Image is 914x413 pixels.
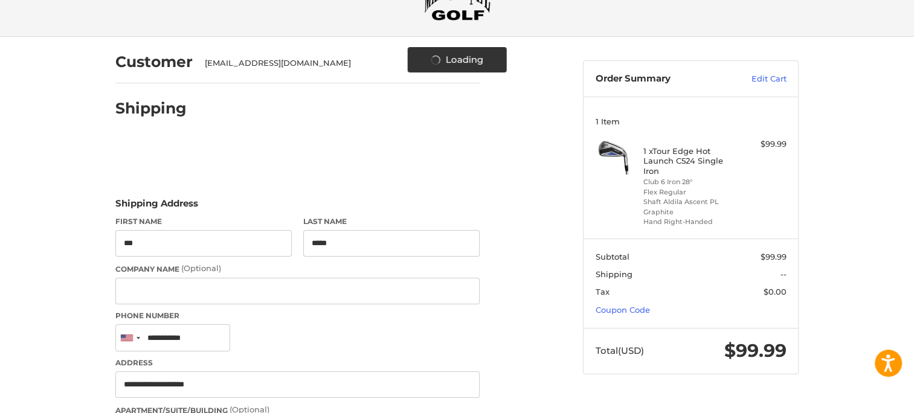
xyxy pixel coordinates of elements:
h3: Order Summary [596,73,726,85]
span: -- [780,269,787,279]
li: Club 6 Iron 28° [643,177,736,187]
span: Tax [596,287,610,296]
span: $99.99 [761,252,787,261]
h4: 1 x Tour Edge Hot Launch C524 Single Iron [643,146,736,176]
label: Address [115,357,480,368]
li: Hand Right-Handed [643,217,736,227]
h3: 1 Item [596,117,787,126]
span: $99.99 [724,339,787,362]
span: Total (USD) [596,345,644,356]
div: [EMAIL_ADDRESS][DOMAIN_NAME] [205,57,422,69]
label: First Name [115,216,292,227]
label: Last Name [303,216,480,227]
h2: Customer [115,53,193,71]
a: Edit Cart [726,73,787,85]
h2: Shipping [115,99,187,118]
span: Subtotal [596,252,629,261]
li: Flex Regular [643,187,736,197]
label: Company Name [115,263,480,275]
div: $99.99 [739,138,787,150]
a: Coupon Code [596,305,650,315]
legend: Shipping Address [115,197,198,216]
span: Loading [446,53,483,67]
small: (Optional) [181,263,221,273]
span: Shipping [596,269,632,279]
span: $0.00 [764,287,787,296]
li: Shaft Aldila Ascent PL Graphite [643,197,736,217]
div: United States: +1 [116,325,144,351]
label: Phone Number [115,310,480,321]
